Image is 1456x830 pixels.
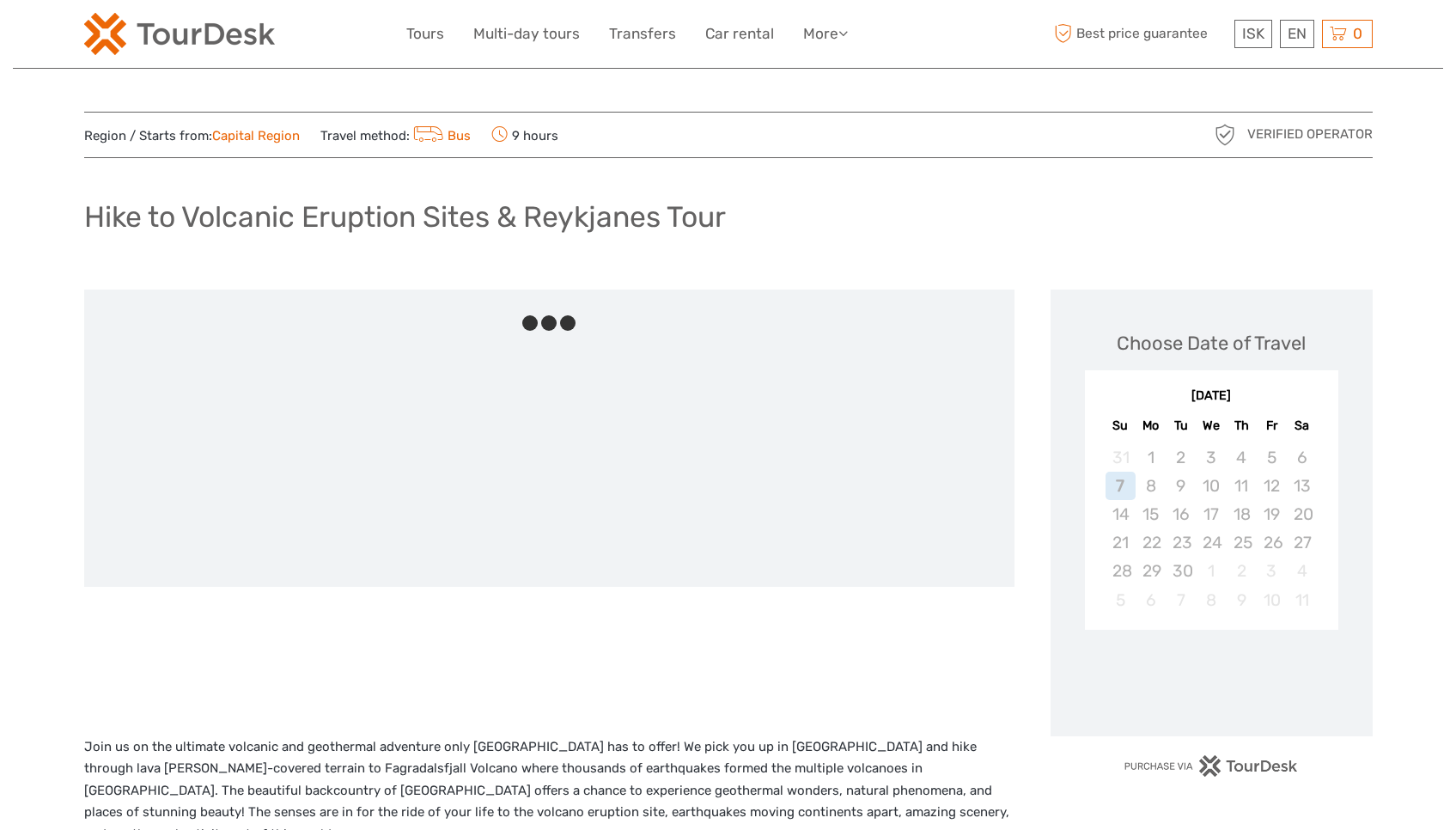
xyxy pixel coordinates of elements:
[320,123,472,147] span: Travel method:
[1227,528,1257,557] div: Not available Thursday, September 25th, 2025
[1136,500,1166,528] div: Not available Monday, September 15th, 2025
[1196,443,1226,472] div: Not available Wednesday, September 3rd, 2025
[1106,414,1136,437] div: Su
[1196,586,1226,614] div: Not available Wednesday, October 8th, 2025
[1166,500,1196,528] div: Not available Tuesday, September 16th, 2025
[1227,443,1257,472] div: Not available Thursday, September 4th, 2025
[1106,443,1136,472] div: Not available Sunday, August 31st, 2025
[1257,414,1287,437] div: Fr
[1166,528,1196,557] div: Not available Tuesday, September 23rd, 2025
[1227,414,1257,437] div: Th
[1287,500,1317,528] div: Not available Saturday, September 20th, 2025
[1287,414,1317,437] div: Sa
[1166,472,1196,500] div: Not available Tuesday, September 9th, 2025
[1211,121,1239,149] img: verified_operator_grey_128.png
[1280,20,1314,48] div: EN
[1106,472,1136,500] div: Not available Sunday, September 7th, 2025
[1124,755,1298,777] img: PurchaseViaTourDesk.png
[1136,414,1166,437] div: Mo
[84,13,275,55] img: 120-15d4194f-c635-41b9-a512-a3cb382bfb57_logo_small.png
[1227,472,1257,500] div: Not available Thursday, September 11th, 2025
[410,128,472,143] a: Bus
[1166,414,1196,437] div: Tu
[1136,443,1166,472] div: Not available Monday, September 1st, 2025
[84,127,300,145] span: Region / Starts from:
[1196,528,1226,557] div: Not available Wednesday, September 24th, 2025
[609,21,676,46] a: Transfers
[1166,443,1196,472] div: Not available Tuesday, September 2nd, 2025
[1136,557,1166,585] div: Not available Monday, September 29th, 2025
[1090,443,1332,614] div: month 2025-09
[1257,472,1287,500] div: Not available Friday, September 12th, 2025
[1242,25,1264,42] span: ISK
[1257,500,1287,528] div: Not available Friday, September 19th, 2025
[1247,125,1373,143] span: Verified Operator
[1106,500,1136,528] div: Not available Sunday, September 14th, 2025
[1085,388,1338,406] div: [DATE]
[705,21,774,46] a: Car rental
[1106,557,1136,585] div: Not available Sunday, September 28th, 2025
[1196,557,1226,585] div: Not available Wednesday, October 1st, 2025
[1257,528,1287,557] div: Not available Friday, September 26th, 2025
[1196,414,1226,437] div: We
[1166,586,1196,614] div: Not available Tuesday, October 7th, 2025
[1227,586,1257,614] div: Not available Thursday, October 9th, 2025
[1287,528,1317,557] div: Not available Saturday, September 27th, 2025
[1136,472,1166,500] div: Not available Monday, September 8th, 2025
[473,21,580,46] a: Multi-day tours
[491,123,558,147] span: 9 hours
[1227,500,1257,528] div: Not available Thursday, September 18th, 2025
[1196,500,1226,528] div: Not available Wednesday, September 17th, 2025
[1257,586,1287,614] div: Not available Friday, October 10th, 2025
[1051,20,1230,48] span: Best price guarantee
[1196,472,1226,500] div: Not available Wednesday, September 10th, 2025
[1136,586,1166,614] div: Not available Monday, October 6th, 2025
[212,128,300,143] a: Capital Region
[1287,586,1317,614] div: Not available Saturday, October 11th, 2025
[1166,557,1196,585] div: Not available Tuesday, September 30th, 2025
[1287,443,1317,472] div: Not available Saturday, September 6th, 2025
[803,21,848,46] a: More
[1257,443,1287,472] div: Not available Friday, September 5th, 2025
[1106,586,1136,614] div: Not available Sunday, October 5th, 2025
[1350,25,1365,42] span: 0
[1287,557,1317,585] div: Not available Saturday, October 4th, 2025
[1106,528,1136,557] div: Not available Sunday, September 21st, 2025
[1257,557,1287,585] div: Not available Friday, October 3rd, 2025
[1287,472,1317,500] div: Not available Saturday, September 13th, 2025
[1227,557,1257,585] div: Not available Thursday, October 2nd, 2025
[1117,330,1306,357] div: Choose Date of Travel
[406,21,444,46] a: Tours
[84,199,726,235] h1: Hike to Volcanic Eruption Sites & Reykjanes Tour
[1206,674,1217,686] div: Loading...
[1136,528,1166,557] div: Not available Monday, September 22nd, 2025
